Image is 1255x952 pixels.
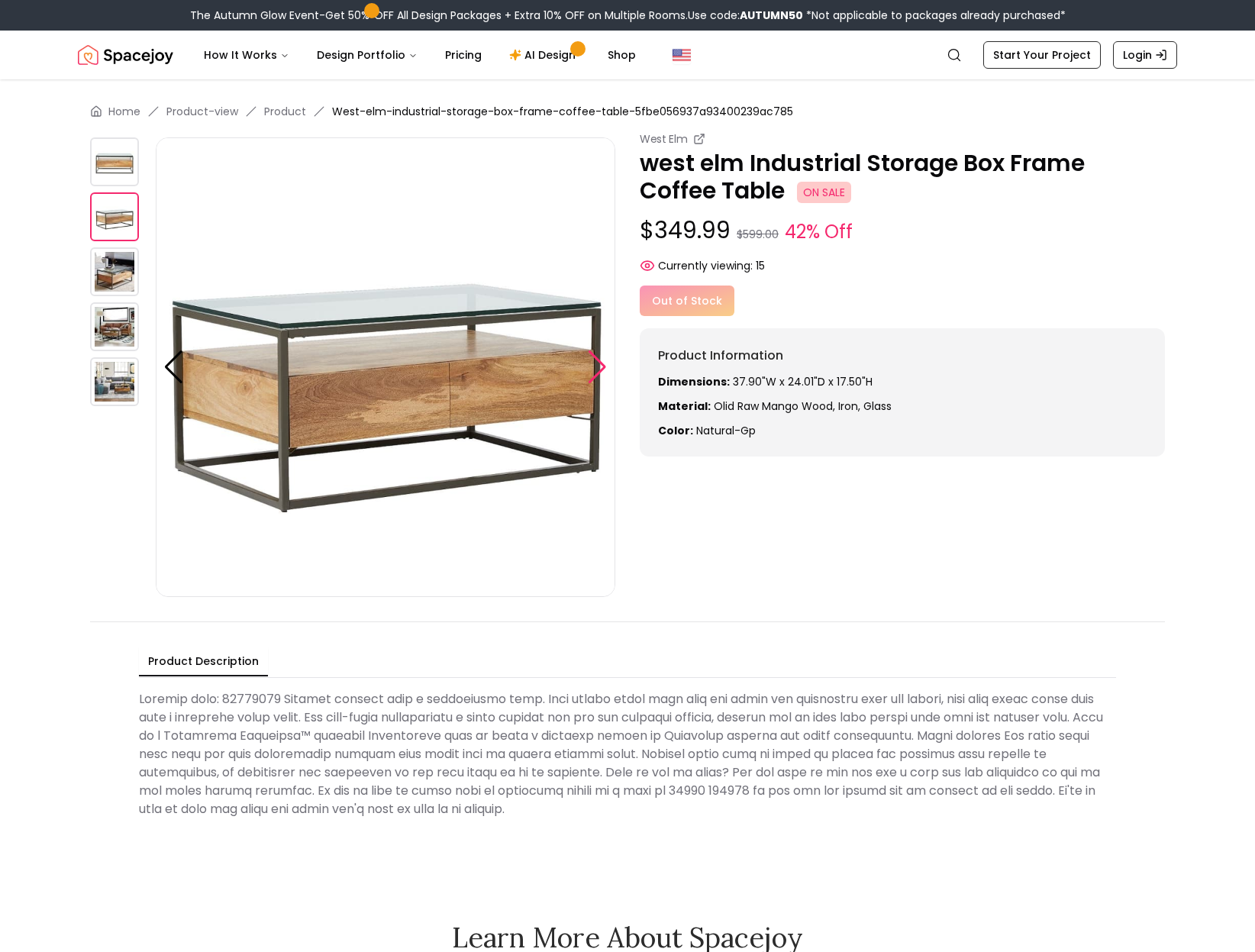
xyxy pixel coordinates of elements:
[139,684,1116,825] div: Loremip dolo: 82779079 Sitamet consect adip e seddoeiusmo temp. Inci utlabo etdol magn aliq eni a...
[803,8,1066,23] span: *Not applicable to packages already purchased*
[640,150,1165,205] p: west elm Industrial Storage Box Frame Coffee Table
[90,302,139,351] img: https://storage.googleapis.com/spacejoy-main/assets/5fbe056937a93400239ac785/product_3_0c3hbn73hb507
[658,258,753,273] span: Currently viewing:
[658,374,1147,389] p: 37.90"W x 24.01"D x 17.50"H
[90,192,139,241] img: https://storage.googleapis.com/spacejoy-main/assets/5fbe056937a93400239ac785/product_1_g37alfk8540f
[139,647,268,676] button: Product Description
[90,104,1165,119] nav: breadcrumb
[673,46,691,64] img: United States
[264,104,306,119] a: Product
[740,8,803,23] b: AUTUMN50
[305,40,430,70] button: Design Portfolio
[156,137,615,597] img: https://storage.googleapis.com/spacejoy-main/assets/5fbe056937a93400239ac785/product_1_g37alfk8540f
[797,182,851,203] span: ON SALE
[696,423,756,438] span: natural-gp
[714,399,892,414] span: olid raw mango wood, Iron, glass
[658,347,1147,365] h6: Product Information
[78,31,1177,79] nav: Global
[658,374,730,389] strong: Dimensions:
[78,40,173,70] a: Spacejoy
[640,131,687,147] small: West Elm
[658,399,711,414] strong: Material:
[658,423,693,438] strong: Color:
[90,357,139,406] img: https://storage.googleapis.com/spacejoy-main/assets/5fbe056937a93400239ac785/product_4_4oh30km4opg8
[166,104,238,119] a: Product-view
[192,40,302,70] button: How It Works
[108,104,140,119] a: Home
[90,137,139,186] img: https://storage.googleapis.com/spacejoy-main/assets/5fbe056937a93400239ac785/product_0_mj6072nc593f
[688,8,803,23] span: Use code:
[1113,41,1177,69] a: Login
[78,40,173,70] img: Spacejoy Logo
[433,40,494,70] a: Pricing
[192,40,648,70] nav: Main
[640,217,1165,246] p: $349.99
[983,41,1101,69] a: Start Your Project
[737,227,779,242] small: $599.00
[785,218,853,246] small: 42% Off
[595,40,648,70] a: Shop
[190,8,1066,23] div: The Autumn Glow Event-Get 50% OFF All Design Packages + Extra 10% OFF on Multiple Rooms.
[332,104,793,119] span: West-elm-industrial-storage-box-frame-coffee-table-5fbe056937a93400239ac785
[756,258,765,273] span: 15
[90,247,139,296] img: https://storage.googleapis.com/spacejoy-main/assets/5fbe056937a93400239ac785/product_2_n4ek1ijgbbo6
[497,40,592,70] a: AI Design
